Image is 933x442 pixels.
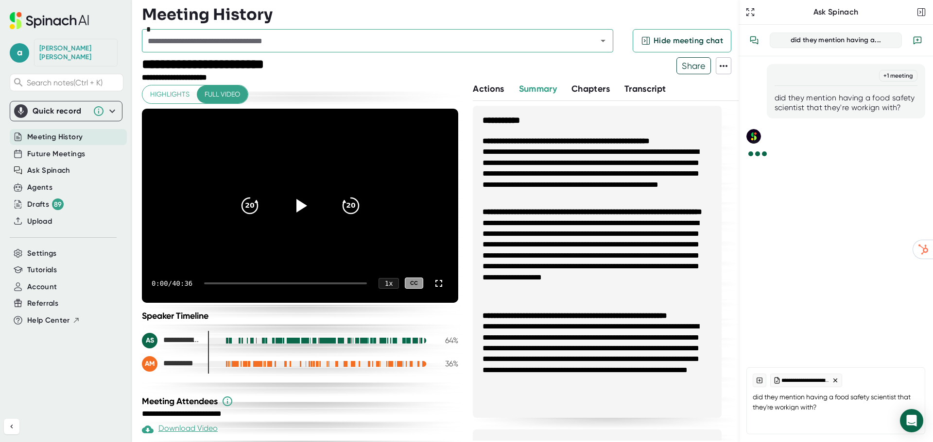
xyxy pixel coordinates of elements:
button: Close conversation sidebar [915,5,928,19]
button: Tutorials [27,264,57,276]
div: Open Intercom Messenger [900,409,923,432]
button: Highlights [142,85,197,103]
div: 0:00 / 40:36 [152,279,192,287]
div: Audrey Pleva [39,44,112,61]
span: Full video [205,88,240,100]
div: 64 % [434,336,458,345]
div: Adrienne Steele [142,333,200,348]
span: a [10,43,29,63]
button: Actions [473,82,504,96]
div: + 1 meeting [879,70,917,82]
span: Actions [473,83,504,94]
div: CC [405,278,423,289]
div: Ask Spinach [757,7,915,17]
div: 89 [52,198,64,210]
button: Summary [519,82,557,96]
span: Share [677,57,710,74]
span: Search notes (Ctrl + K) [27,78,121,87]
button: Expand to Ask Spinach page [743,5,757,19]
button: New conversation [908,31,927,50]
button: Transcript [624,82,666,96]
button: Referrals [27,298,58,309]
span: Chapters [571,83,610,94]
div: 36 % [434,359,458,368]
button: Future Meetings [27,148,85,160]
div: AM [142,356,157,372]
button: Drafts 89 [27,198,64,210]
button: View conversation history [744,31,764,50]
button: Ask Spinach [27,165,70,176]
span: Transcript [624,83,666,94]
button: Hide meeting chat [633,29,731,52]
div: did they mention having a food safety scientist that they're workign with? [775,93,917,113]
button: Meeting History [27,131,83,143]
div: did they mention having a... [776,36,896,45]
button: Account [27,281,57,293]
div: AS [142,333,157,348]
button: Chapters [571,82,610,96]
span: Help Center [27,315,70,326]
div: Speaker Timeline [142,311,458,321]
div: Axel Marko [142,356,200,372]
div: Quick record [14,101,118,121]
div: 1 x [379,278,399,289]
button: Upload [27,216,52,227]
button: Collapse sidebar [4,419,19,434]
span: Highlights [150,88,190,100]
div: Quick record [33,106,88,116]
span: Hide meeting chat [654,35,723,47]
button: Agents [27,182,52,193]
div: Drafts [27,198,64,210]
button: Settings [27,248,57,259]
button: Help Center [27,315,80,326]
div: Meeting Attendees [142,395,461,407]
h3: Meeting History [142,5,273,24]
button: Share [676,57,711,74]
span: Summary [519,83,557,94]
div: Download Video [142,424,218,435]
button: Open [596,34,610,48]
button: Full video [197,85,248,103]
